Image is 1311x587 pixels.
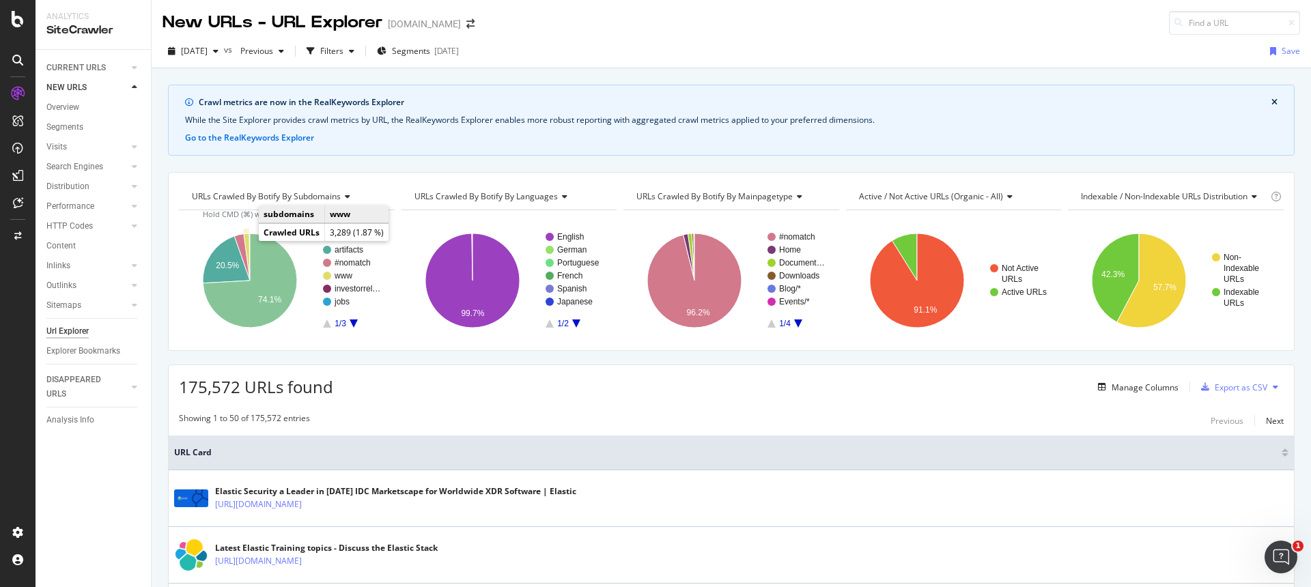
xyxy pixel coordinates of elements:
h4: URLs Crawled By Botify By languages [412,186,605,207]
text: Portuguese [557,258,600,268]
text: www [334,271,352,281]
h4: URLs Crawled By Botify By subdomains [189,186,382,207]
div: [DOMAIN_NAME] [388,17,461,31]
div: Segments [46,120,83,134]
svg: A chart. [401,221,617,340]
span: Active / Not Active URLs (organic - all) [859,190,1003,202]
text: URLs [1224,298,1244,308]
div: Next [1266,415,1284,427]
a: Outlinks [46,278,128,293]
div: Filters [320,45,343,57]
div: Latest Elastic Training topics - Discuss the Elastic Stack [215,542,438,554]
button: [DATE] [163,40,224,62]
text: 99.7% [461,309,484,318]
button: Next [1266,412,1284,429]
div: Analysis Info [46,413,94,427]
a: Distribution [46,180,128,194]
span: Previous [235,45,273,57]
text: 20.5% [216,261,239,270]
text: 96.2% [687,308,710,317]
a: Visits [46,140,128,154]
div: Sitemaps [46,298,81,313]
a: Overview [46,100,141,115]
a: NEW URLS [46,81,128,95]
text: 57.7% [1153,283,1176,292]
div: Crawl metrics are now in the RealKeywords Explorer [199,96,1271,109]
a: Url Explorer [46,324,141,339]
text: Indexable [1224,287,1259,297]
div: Performance [46,199,94,214]
div: [DATE] [434,45,459,57]
div: Save [1282,45,1300,57]
div: New URLs - URL Explorer [163,11,382,34]
div: Export as CSV [1215,382,1267,393]
text: 74.1% [258,295,281,304]
svg: A chart. [623,221,839,340]
div: Inlinks [46,259,70,273]
span: Indexable / Non-Indexable URLs distribution [1081,190,1247,202]
svg: A chart. [846,221,1062,340]
span: 2025 Oct. 8th [181,45,208,57]
div: CURRENT URLS [46,61,106,75]
span: URLs Crawled By Botify By languages [414,190,558,202]
a: DISAPPEARED URLS [46,373,128,401]
div: Content [46,239,76,253]
h4: URLs Crawled By Botify By mainpagetype [634,186,827,207]
div: NEW URLS [46,81,87,95]
button: Go to the RealKeywords Explorer [185,132,314,144]
button: Manage Columns [1092,379,1179,395]
text: URLs [1224,274,1244,284]
div: Distribution [46,180,89,194]
div: Previous [1211,415,1243,427]
td: www [325,205,389,223]
text: Non- [1224,253,1241,262]
img: main image [174,538,208,572]
text: French [557,271,582,281]
text: Active URLs [1002,287,1047,297]
div: A chart. [1068,221,1284,340]
div: While the Site Explorer provides crawl metrics by URL, the RealKeywords Explorer enables more rob... [185,114,1278,126]
a: Performance [46,199,128,214]
text: 1/4 [779,319,791,328]
text: Spanish [557,284,587,293]
iframe: Intercom live chat [1265,541,1297,573]
div: DISAPPEARED URLS [46,373,115,401]
text: Japanese [557,297,593,306]
svg: A chart. [179,221,395,340]
div: Url Explorer [46,324,89,339]
h4: Active / Not Active URLs [856,186,1049,207]
a: HTTP Codes [46,219,128,233]
a: [URL][DOMAIN_NAME] [215,554,302,568]
button: Previous [235,40,290,62]
text: investorrel… [335,284,380,293]
text: artifacts [335,245,363,255]
span: URLs Crawled By Botify By subdomains [192,190,341,202]
span: URLs Crawled By Botify By mainpagetype [636,190,793,202]
button: Save [1265,40,1300,62]
h4: Indexable / Non-Indexable URLs Distribution [1078,186,1268,207]
a: Search Engines [46,160,128,174]
div: Manage Columns [1112,382,1179,393]
a: [URL][DOMAIN_NAME] [215,498,302,511]
div: Elastic Security a Leader in [DATE] IDC Marketscape for Worldwide XDR Software | Elastic [215,485,576,498]
a: CURRENT URLS [46,61,128,75]
text: English [557,232,584,242]
button: Segments[DATE] [371,40,464,62]
div: HTTP Codes [46,219,93,233]
span: URL Card [174,446,1278,459]
span: Hold CMD (⌘) while clicking to filter the report. [203,209,371,219]
td: 3,289 (1.87 %) [325,224,389,242]
text: #nomatch [335,258,371,268]
text: Downloads [779,271,819,281]
div: Overview [46,100,79,115]
text: discuss [335,232,362,242]
td: subdomains [259,205,325,223]
text: 42.3% [1101,270,1125,279]
div: Search Engines [46,160,103,174]
a: Inlinks [46,259,128,273]
div: SiteCrawler [46,23,140,38]
div: Explorer Bookmarks [46,344,120,358]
